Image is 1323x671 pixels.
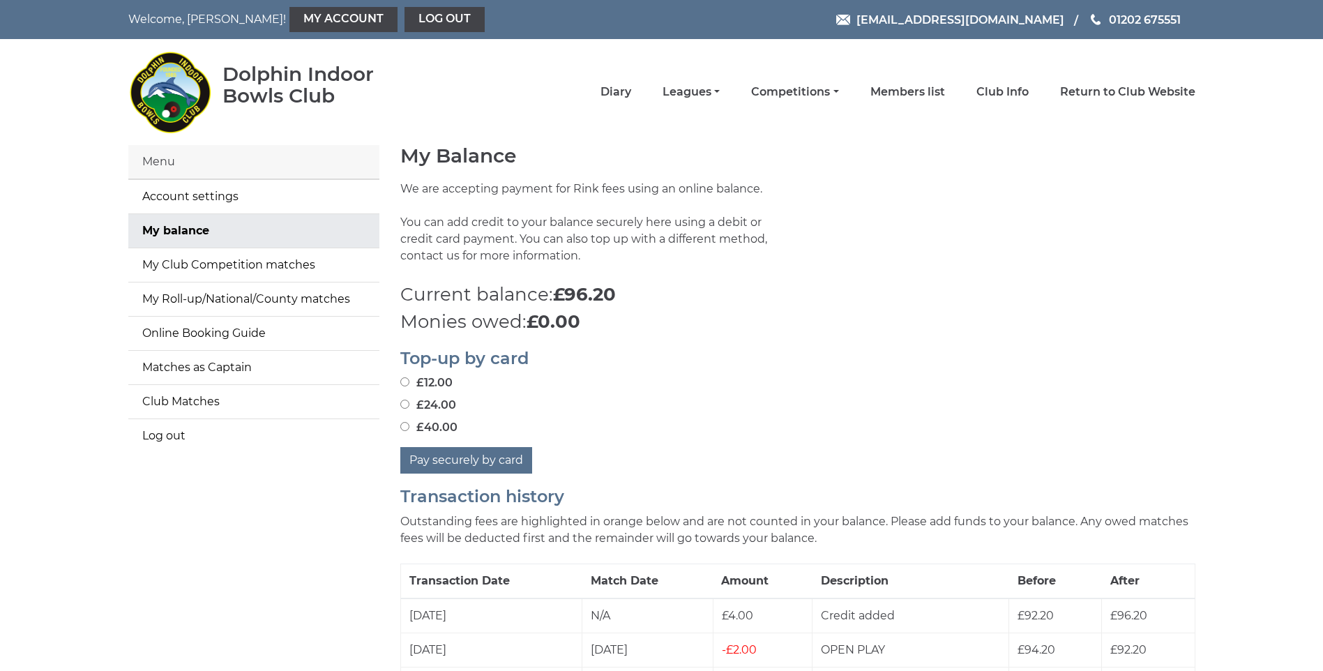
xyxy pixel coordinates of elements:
nav: Welcome, [PERSON_NAME]! [128,7,561,32]
td: OPEN PLAY [812,633,1009,667]
img: Phone us [1091,14,1101,25]
th: Description [812,564,1009,598]
span: £92.20 [1018,609,1054,622]
th: Amount [713,564,812,598]
strong: £0.00 [527,310,580,333]
a: Log out [128,419,379,453]
span: 01202 675551 [1109,13,1181,26]
a: Phone us 01202 675551 [1089,11,1181,29]
span: £4.00 [722,609,753,622]
a: Matches as Captain [128,351,379,384]
span: £92.20 [1110,643,1147,656]
a: Club Info [976,84,1029,100]
strong: £96.20 [553,283,616,306]
a: Account settings [128,180,379,213]
td: [DATE] [400,633,582,667]
label: £40.00 [400,419,458,436]
span: [EMAIL_ADDRESS][DOMAIN_NAME] [856,13,1064,26]
th: After [1102,564,1195,598]
th: Transaction Date [400,564,582,598]
a: Return to Club Website [1060,84,1195,100]
div: Menu [128,145,379,179]
span: £2.00 [722,643,757,656]
a: Email [EMAIL_ADDRESS][DOMAIN_NAME] [836,11,1064,29]
a: Club Matches [128,385,379,419]
td: Credit added [812,598,1009,633]
th: Before [1009,564,1102,598]
div: Dolphin Indoor Bowls Club [222,63,418,107]
a: Leagues [663,84,720,100]
p: Outstanding fees are highlighted in orange below and are not counted in your balance. Please add ... [400,513,1195,547]
td: N/A [582,598,713,633]
p: We are accepting payment for Rink fees using an online balance. You can add credit to your balanc... [400,181,787,281]
a: Log out [405,7,485,32]
td: [DATE] [582,633,713,667]
label: £12.00 [400,375,453,391]
a: My Roll-up/National/County matches [128,282,379,316]
a: Diary [600,84,631,100]
input: £24.00 [400,400,409,409]
a: My balance [128,214,379,248]
input: £40.00 [400,422,409,431]
img: Email [836,15,850,25]
a: Competitions [751,84,838,100]
input: £12.00 [400,377,409,386]
p: Current balance: [400,281,1195,308]
a: My Account [289,7,398,32]
h1: My Balance [400,145,1195,167]
img: Dolphin Indoor Bowls Club [128,43,212,141]
span: £96.20 [1110,609,1147,622]
button: Pay securely by card [400,447,532,474]
a: Online Booking Guide [128,317,379,350]
span: £94.20 [1018,643,1055,656]
td: [DATE] [400,598,582,633]
label: £24.00 [400,397,456,414]
p: Monies owed: [400,308,1195,335]
th: Match Date [582,564,713,598]
a: Members list [870,84,945,100]
h2: Transaction history [400,488,1195,506]
h2: Top-up by card [400,349,1195,368]
a: My Club Competition matches [128,248,379,282]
